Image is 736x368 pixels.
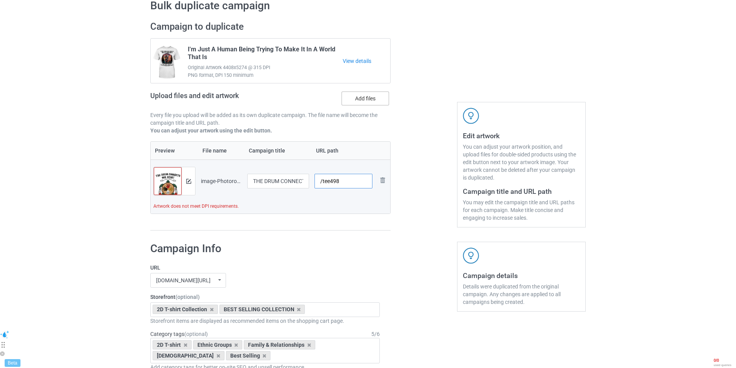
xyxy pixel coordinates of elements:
[5,359,20,367] div: Beta
[463,187,580,196] h3: Campaign title and URL path
[151,203,390,214] td: Artwork does not meet DPI requirements.
[343,57,390,65] a: View details
[153,351,224,360] div: [DEMOGRAPHIC_DATA]
[463,143,580,181] div: You can adjust your artwork position, and upload files for double-sided products using the edit b...
[150,242,380,256] h1: Campaign Info
[150,293,380,301] label: Storefront
[150,330,208,338] label: Category tags
[150,127,272,134] b: You can adjust your artwork using the edit button.
[201,177,242,185] div: image-Photoroom.png
[219,305,305,314] div: BEST SELLING COLLECTION
[150,111,391,127] p: Every file you upload will be added as its own duplicate campaign. The file name will become the ...
[188,64,343,71] span: Original Artwork 4408x5274 @ 315 DPI
[154,168,182,209] img: original.png
[714,363,731,367] span: used queries
[378,176,387,185] img: svg+xml;base64,PD94bWwgdmVyc2lvbj0iMS4wIiBlbmNvZGluZz0iVVRGLTgiPz4KPHN2ZyB3aWR0aD0iMjhweCIgaGVpZ2...
[156,278,211,283] div: [DOMAIN_NAME][URL]
[371,330,380,338] div: 5 / 6
[463,248,479,264] img: svg+xml;base64,PD94bWwgdmVyc2lvbj0iMS4wIiBlbmNvZGluZz0iVVRGLTgiPz4KPHN2ZyB3aWR0aD0iNDJweCIgaGVpZ2...
[245,142,312,159] th: Campaign title
[184,331,208,337] span: (optional)
[151,142,198,159] th: Preview
[463,271,580,280] h3: Campaign details
[463,131,580,140] h3: Edit artwork
[188,46,343,64] span: I'm Just A Human Being Trying To Make It In A World That Is
[150,92,294,106] h2: Upload files and edit artwork
[150,21,391,33] h2: Campaign to duplicate
[342,92,389,105] label: Add files
[226,351,271,360] div: Best Selling
[188,71,343,79] span: PNG format, DPI 150 minimum
[153,340,192,349] div: 2D T-shirt
[312,142,376,159] th: URL path
[463,108,479,124] img: svg+xml;base64,PD94bWwgdmVyc2lvbj0iMS4wIiBlbmNvZGluZz0iVVRGLTgiPz4KPHN2ZyB3aWR0aD0iNDJweCIgaGVpZ2...
[150,317,380,325] div: Storefront items are displayed as recommended items on the shopping cart page.
[463,283,580,306] div: Details were duplicated from the original campaign. Any changes are applied to all campaigns bein...
[175,294,200,300] span: (optional)
[198,142,245,159] th: File name
[153,305,218,314] div: 2D T-shirt Collection
[714,358,731,363] span: 0 / 0
[244,340,315,349] div: Family & Relationships
[463,198,580,222] div: You may edit the campaign title and URL paths for each campaign. Make title concise and engaging ...
[150,264,380,271] label: URL
[193,340,243,349] div: Ethnic Groups
[186,179,191,184] img: svg+xml;base64,PD94bWwgdmVyc2lvbj0iMS4wIiBlbmNvZGluZz0iVVRGLTgiPz4KPHN2ZyB3aWR0aD0iMTRweCIgaGVpZ2...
